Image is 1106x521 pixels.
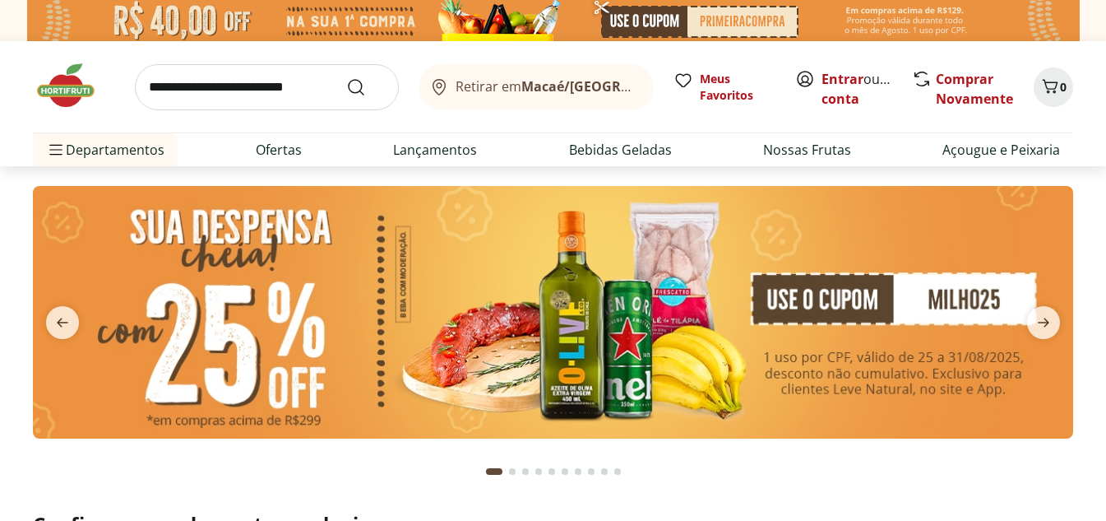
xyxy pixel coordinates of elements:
span: Departamentos [46,130,164,170]
a: Bebidas Geladas [569,140,672,160]
button: Go to page 6 from fs-carousel [558,452,572,491]
button: Carrinho [1034,67,1073,107]
a: Açougue e Peixaria [942,140,1060,160]
img: Hortifruti [33,61,115,110]
button: Go to page 9 from fs-carousel [598,452,611,491]
a: Entrar [821,70,863,88]
a: Comprar Novamente [936,70,1013,108]
span: ou [821,69,895,109]
button: Go to page 3 from fs-carousel [519,452,532,491]
span: 0 [1060,79,1067,95]
a: Lançamentos [393,140,477,160]
a: Meus Favoritos [673,71,775,104]
button: Go to page 7 from fs-carousel [572,452,585,491]
b: Macaé/[GEOGRAPHIC_DATA] [521,77,706,95]
button: next [1014,306,1073,339]
button: previous [33,306,92,339]
button: Retirar emMacaé/[GEOGRAPHIC_DATA] [419,64,654,110]
button: Menu [46,130,66,170]
a: Ofertas [256,140,302,160]
button: Go to page 2 from fs-carousel [506,452,519,491]
button: Current page from fs-carousel [483,452,506,491]
button: Go to page 4 from fs-carousel [532,452,545,491]
button: Go to page 10 from fs-carousel [611,452,624,491]
img: cupom [33,186,1073,438]
button: Submit Search [346,77,386,97]
a: Nossas Frutas [763,140,851,160]
button: Go to page 8 from fs-carousel [585,452,598,491]
a: Criar conta [821,70,912,108]
input: search [135,64,399,110]
span: Meus Favoritos [700,71,775,104]
span: Retirar em [456,79,637,94]
button: Go to page 5 from fs-carousel [545,452,558,491]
